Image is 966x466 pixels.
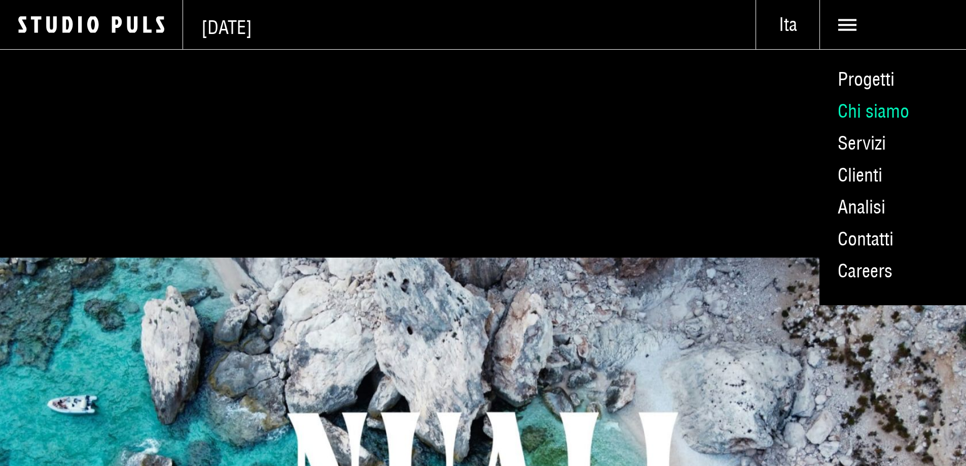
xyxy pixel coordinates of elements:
[819,191,966,223] a: Analisi
[819,95,966,127] a: Chi siamo
[819,255,966,287] a: Careers
[819,63,966,95] a: Progetti
[201,16,252,39] span: [DATE]
[819,127,966,159] a: Servizi
[819,159,966,191] a: Clienti
[819,223,966,255] a: Contatti
[756,13,819,36] span: Ita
